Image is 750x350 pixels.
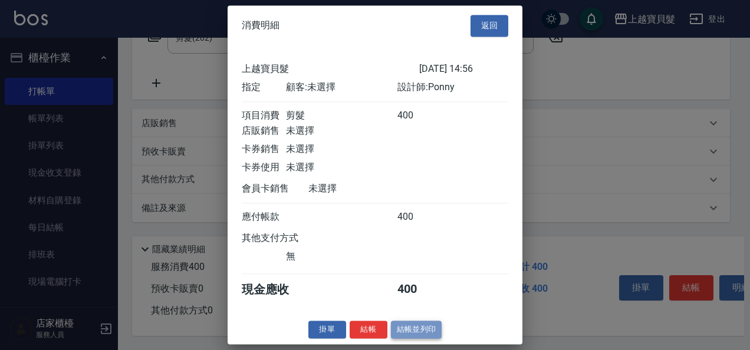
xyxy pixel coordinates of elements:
div: 上越寶貝髮 [242,63,419,75]
span: 消費明細 [242,20,279,32]
div: 未選擇 [286,161,397,174]
div: 現金應收 [242,282,308,298]
div: 未選擇 [286,143,397,156]
button: 結帳並列印 [391,321,442,339]
button: 返回 [471,15,508,37]
div: 指定 [242,81,286,94]
div: 項目消費 [242,110,286,122]
button: 結帳 [350,321,387,339]
div: 剪髮 [286,110,397,122]
div: 未選擇 [286,125,397,137]
div: 400 [397,282,442,298]
div: 其他支付方式 [242,232,331,245]
div: 未選擇 [308,183,419,195]
div: 400 [397,211,442,223]
div: 無 [286,250,397,263]
div: 卡券銷售 [242,143,286,156]
div: 店販銷售 [242,125,286,137]
div: 400 [397,110,442,122]
div: 設計師: Ponny [397,81,508,94]
div: 會員卡銷售 [242,183,308,195]
div: 卡券使用 [242,161,286,174]
div: 應付帳款 [242,211,286,223]
div: [DATE] 14:56 [419,63,508,75]
button: 掛單 [308,321,346,339]
div: 顧客: 未選擇 [286,81,397,94]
